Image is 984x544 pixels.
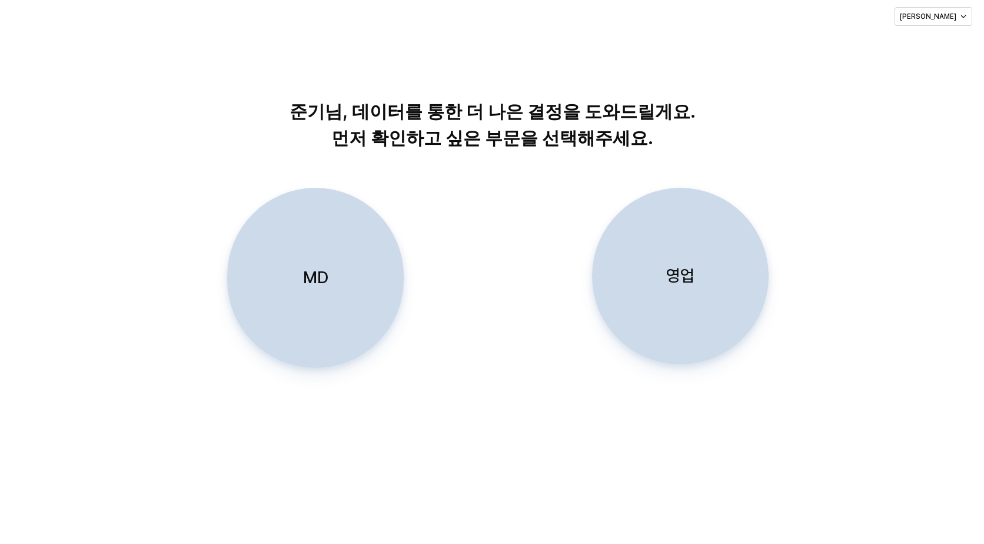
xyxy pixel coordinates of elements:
button: [PERSON_NAME] [895,7,972,26]
p: 영업 [666,265,694,287]
button: MD [227,188,404,368]
p: [PERSON_NAME] [900,12,956,21]
button: 영업 [592,188,769,364]
p: 준기님, 데이터를 통한 더 나은 결정을 도와드릴게요. 먼저 확인하고 싶은 부문을 선택해주세요. [192,98,793,151]
p: MD [303,267,328,288]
